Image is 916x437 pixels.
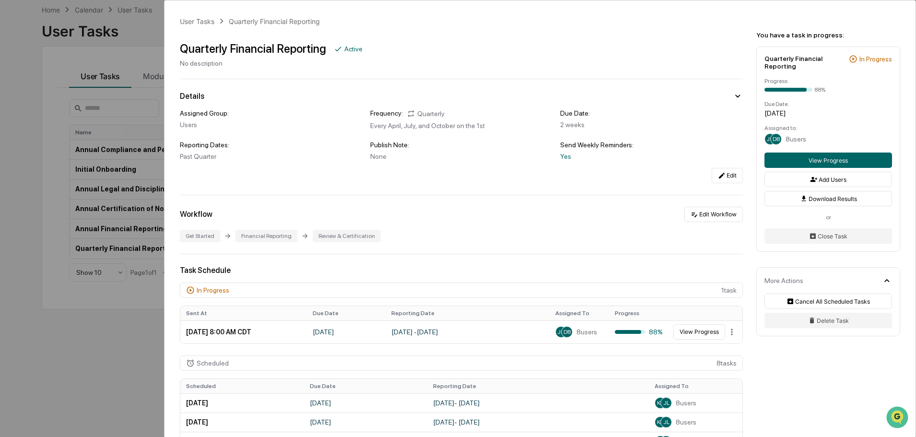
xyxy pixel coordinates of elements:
[676,418,696,426] span: 8 users
[657,419,664,425] span: KB
[70,122,77,130] div: 🗄️
[180,141,363,149] div: Reporting Dates:
[344,45,363,53] div: Active
[885,405,911,431] iframe: Open customer support
[180,230,220,242] div: Get Started
[180,355,743,371] div: 8 task s
[766,136,774,142] span: JC
[180,393,304,413] td: [DATE]
[304,413,428,432] td: [DATE]
[180,121,363,129] div: Users
[180,306,307,320] th: Sent At
[764,277,803,284] div: More Actions
[10,122,17,130] div: 🖐️
[6,135,64,153] a: 🔎Data Lookup
[773,136,780,142] span: DB
[10,140,17,148] div: 🔎
[19,139,60,149] span: Data Lookup
[307,320,386,343] td: [DATE]
[180,17,214,25] div: User Tasks
[10,20,175,35] p: How can we help?
[386,320,550,343] td: [DATE] - [DATE]
[6,117,66,134] a: 🖐️Preclearance
[68,162,116,170] a: Powered byPylon
[663,419,669,425] span: JL
[764,313,892,328] button: Delete Task
[560,153,743,160] div: Yes
[615,328,663,336] div: 88%
[756,31,900,39] div: You have a task in progress:
[764,153,892,168] button: View Progress
[764,214,892,221] div: or
[180,210,212,219] div: Workflow
[649,379,742,393] th: Assigned To
[764,125,892,131] div: Assigned to:
[764,55,845,70] div: Quarterly Financial Reporting
[180,153,363,160] div: Past Quarter
[180,413,304,432] td: [DATE]
[370,122,553,130] div: Every April, July, and October on the 1st
[95,163,116,170] span: Pylon
[180,379,304,393] th: Scheduled
[557,329,565,335] span: JC
[764,294,892,309] button: Cancel All Scheduled Tasks
[304,393,428,413] td: [DATE]
[197,359,229,367] div: Scheduled
[163,76,175,88] button: Start new chat
[609,306,669,320] th: Progress
[657,400,664,406] span: KB
[427,413,649,432] td: [DATE] - [DATE]
[33,83,121,91] div: We're available if you need us!
[386,306,550,320] th: Reporting Date
[427,393,649,413] td: [DATE] - [DATE]
[180,283,743,298] div: 1 task
[712,168,743,183] button: Edit
[313,230,381,242] div: Review & Certification
[764,172,892,187] button: Add Users
[560,109,743,117] div: Due Date:
[576,328,597,336] span: 8 users
[427,379,649,393] th: Reporting Date
[229,17,320,25] div: Quarterly Financial Reporting
[66,117,123,134] a: 🗄️Attestations
[235,230,297,242] div: Financial Reporting
[764,228,892,244] button: Close Task
[560,121,743,129] div: 2 weeks
[663,400,669,406] span: JL
[550,306,609,320] th: Assigned To
[786,135,806,143] span: 8 users
[370,109,403,118] div: Frequency:
[764,191,892,206] button: Download Results
[19,121,62,130] span: Preclearance
[180,59,363,67] div: No description
[764,78,892,84] div: Progress
[197,286,229,294] div: In Progress
[180,42,326,56] div: Quarterly Financial Reporting
[814,86,825,93] div: 88%
[79,121,119,130] span: Attestations
[764,101,892,107] div: Due Date:
[370,141,553,149] div: Publish Note:
[307,306,386,320] th: Due Date
[33,73,157,83] div: Start new chat
[764,109,892,117] div: [DATE]
[10,73,27,91] img: 1746055101610-c473b297-6a78-478c-a979-82029cc54cd1
[684,207,743,222] button: Edit Workflow
[180,266,743,275] div: Task Schedule
[180,92,204,101] div: Details
[859,55,892,63] div: In Progress
[673,324,725,340] button: View Progress
[180,320,307,343] td: [DATE] 8:00 AM CDT
[370,153,553,160] div: None
[676,399,696,407] span: 8 users
[304,379,428,393] th: Due Date
[564,329,571,335] span: DB
[180,109,363,117] div: Assigned Group:
[407,109,445,118] div: Quarterly
[560,141,743,149] div: Send Weekly Reminders:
